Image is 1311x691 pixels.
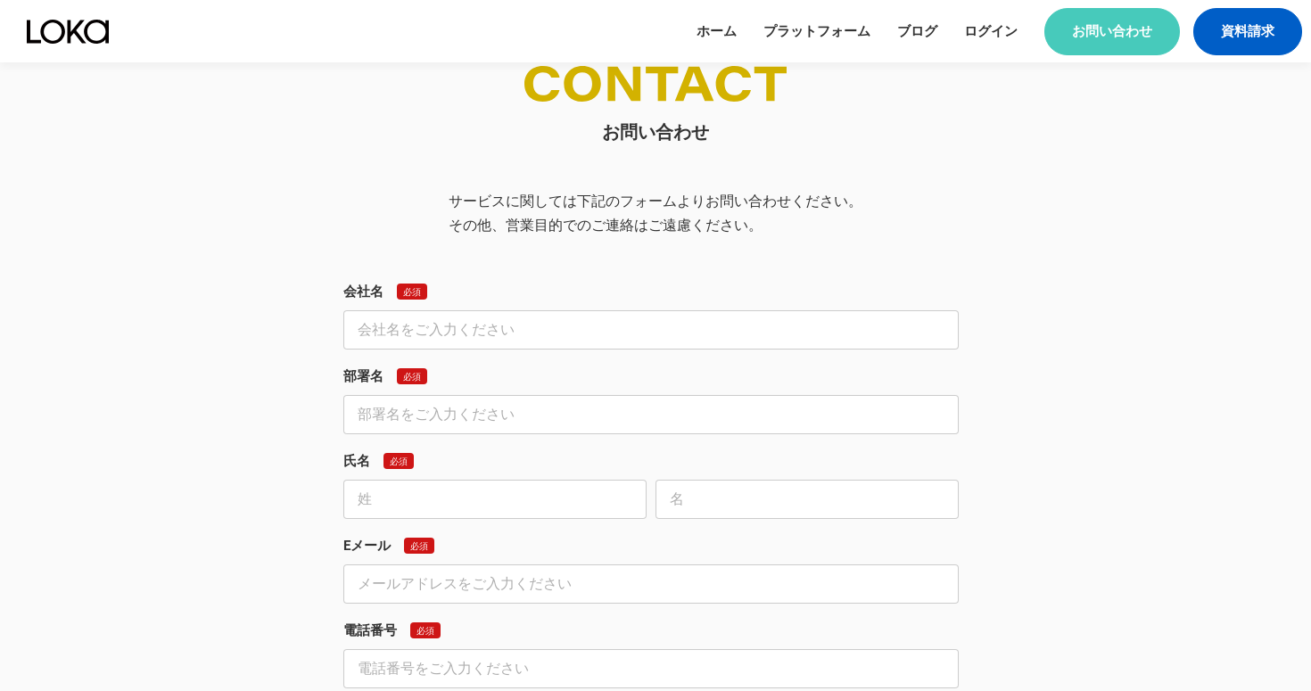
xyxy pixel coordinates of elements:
input: 会社名をご入力ください [343,310,959,350]
p: 必須 [410,540,428,551]
p: Eメール [343,537,391,555]
p: 必須 [403,286,421,297]
p: 電話番号 [343,621,397,640]
p: 氏名 [343,452,370,471]
h2: お問い合わせ [602,119,709,144]
p: 必須 [403,371,421,382]
a: ホーム [697,22,737,41]
a: ブログ [897,22,937,41]
input: 部署名をご入力ください [343,395,959,434]
p: 部署名 [343,367,383,386]
a: ログイン [964,22,1018,41]
input: メールアドレスをご入力ください [343,564,959,604]
input: 姓 [343,480,647,519]
p: 必須 [390,456,408,466]
p: サービスに関しては下記のフォームよりお問い合わせください。 その他、営業目的でのご連絡はご遠慮ください。 [449,189,862,237]
a: お問い合わせ [1044,8,1180,55]
p: 会社名 [343,283,383,301]
input: 電話番号をご入力ください [343,649,959,688]
a: 資料請求 [1193,8,1302,55]
input: 名 [655,480,959,519]
p: 必須 [416,625,434,636]
a: プラットフォーム [763,22,870,41]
